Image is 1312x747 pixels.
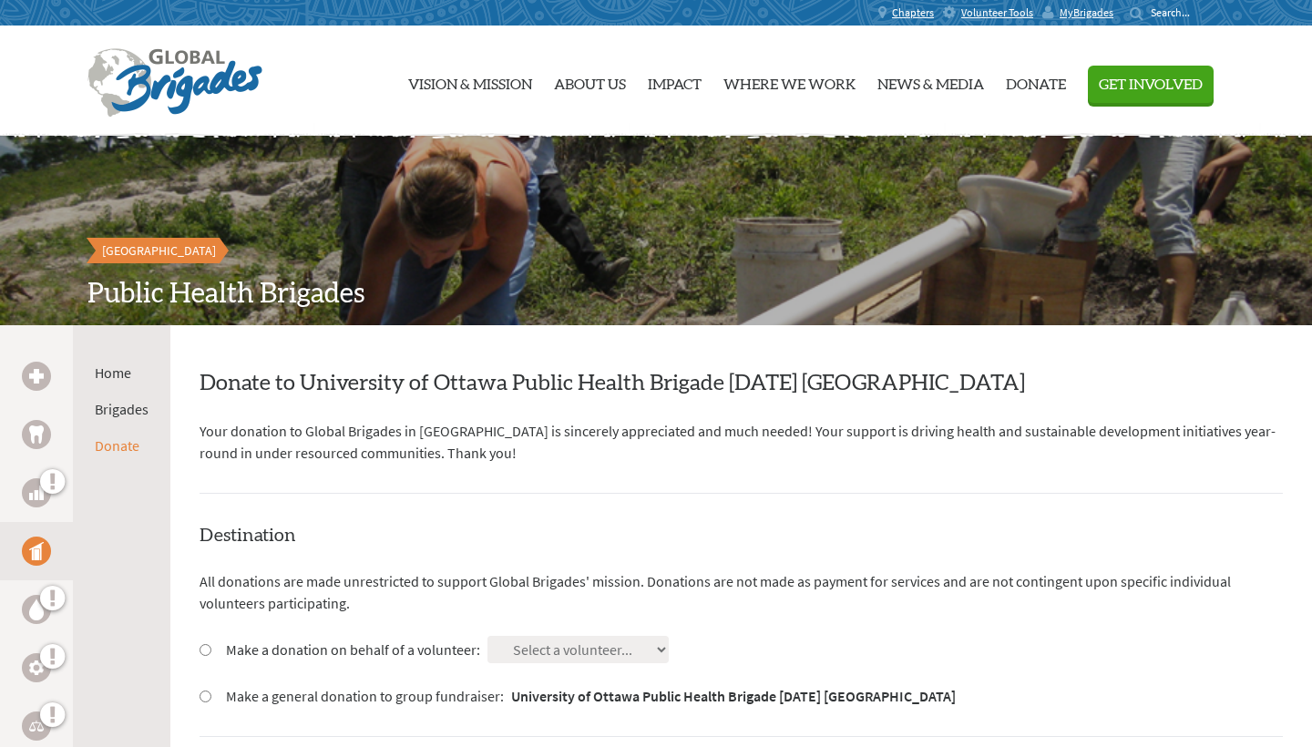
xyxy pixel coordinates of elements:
p: Your donation to Global Brigades in [GEOGRAPHIC_DATA] is sincerely appreciated and much needed! Y... [200,420,1283,464]
a: Dental [22,420,51,449]
span: Volunteer Tools [961,5,1033,20]
a: Legal Empowerment [22,711,51,741]
img: Business [29,486,44,500]
h2: Donate to University of Ottawa Public Health Brigade [DATE] [GEOGRAPHIC_DATA] [200,369,1283,398]
a: Donate [1006,34,1066,128]
h4: Destination [200,523,1283,548]
a: Donate [95,436,139,455]
a: Where We Work [723,34,856,128]
a: Brigades [95,400,149,418]
input: Search... [1151,5,1203,19]
img: Public Health [29,542,44,560]
a: Water [22,595,51,624]
p: All donations are made unrestricted to support Global Brigades' mission. Donations are not made a... [200,570,1283,614]
button: Get Involved [1088,66,1214,103]
img: Water [29,599,44,619]
a: Public Health [22,537,51,566]
a: Engineering [22,653,51,682]
img: Global Brigades Logo [87,48,262,118]
img: Dental [29,425,44,443]
span: Chapters [892,5,934,20]
a: Business [22,478,51,507]
a: Vision & Mission [408,34,532,128]
label: Make a general donation to group fundraiser: [226,685,956,707]
span: [GEOGRAPHIC_DATA] [102,242,216,259]
a: News & Media [877,34,984,128]
a: About Us [554,34,626,128]
img: Engineering [29,660,44,675]
a: Home [95,363,131,382]
span: Get Involved [1099,77,1203,92]
li: Donate [95,435,149,456]
a: Medical [22,362,51,391]
h2: Public Health Brigades [87,278,1225,311]
a: Impact [648,34,702,128]
img: Medical [29,369,44,384]
span: MyBrigades [1060,5,1113,20]
li: Brigades [95,398,149,420]
img: Legal Empowerment [29,721,44,732]
strong: University of Ottawa Public Health Brigade [DATE] [GEOGRAPHIC_DATA] [511,687,956,705]
li: Home [95,362,149,384]
label: Make a donation on behalf of a volunteer: [226,639,480,660]
a: [GEOGRAPHIC_DATA] [87,238,231,263]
